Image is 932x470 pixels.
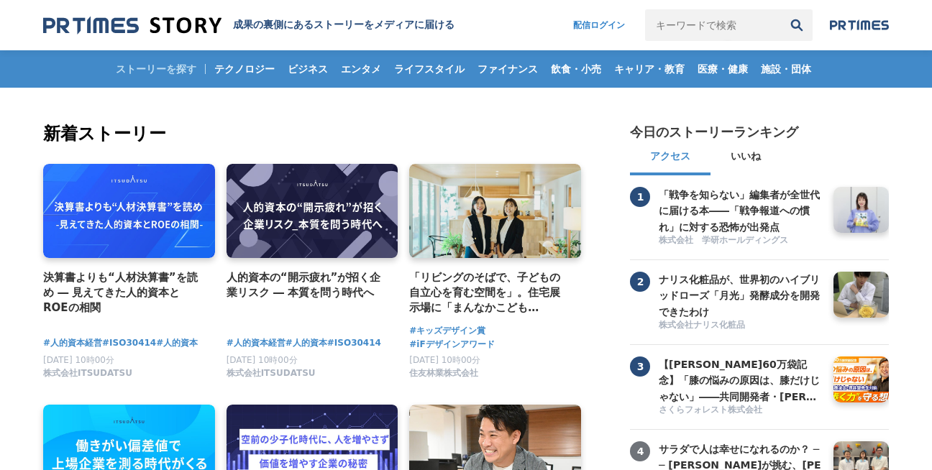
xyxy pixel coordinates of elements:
[545,63,607,75] span: 飲食・小売
[409,338,494,351] a: #iFデザインアワード
[282,63,334,75] span: ビジネス
[781,9,813,41] button: 検索
[335,63,387,75] span: エンタメ
[830,19,889,31] img: prtimes
[559,9,639,41] a: 配信ログイン
[43,355,114,365] span: [DATE] 10時00分
[659,319,823,333] a: 株式会社ナリス化粧品
[659,272,823,318] a: ナリス化粧品が、世界初のハイブリッドローズ「月光」発酵成分を開発できたわけ
[43,269,204,316] a: 決算書よりも“人材決算書”を読め ― 見えてきた人的資本とROEの相関
[156,336,198,350] a: #人的資本
[409,324,485,338] a: #キッズデザイン賞
[659,187,823,233] a: 「戦争を知らない」編集者が全世代に届ける本――「戦争報道への慣れ」に対する恐怖が出発点
[645,9,781,41] input: キーワードで検索
[755,50,817,88] a: 施設・団体
[409,372,478,382] a: 住友林業株式会社
[472,50,544,88] a: ファイナンス
[630,356,650,377] span: 3
[233,19,454,32] h1: 成果の裏側にあるストーリーをメディアに届ける
[755,63,817,75] span: 施設・団体
[659,404,762,416] span: さくらフォレスト株式会社
[659,356,823,405] h3: 【[PERSON_NAME]60万袋記念】「膝の悩みの原因は、膝だけじゃない」――共同開発者・[PERSON_NAME]先生と語る、"歩く力"を守る想い【共同開発者対談】
[409,355,480,365] span: [DATE] 10時00分
[43,16,221,35] img: 成果の裏側にあるストーリーをメディアに届ける
[472,63,544,75] span: ファイナンス
[227,355,298,365] span: [DATE] 10時00分
[285,336,327,350] a: #人的資本
[630,141,711,175] button: アクセス
[327,336,381,350] a: #ISO30414
[409,269,570,316] a: 「リビングのそばで、子どもの自立心を育む空間を」。住宅展示場に「まんなかこどもBASE」を作った２人の女性社員
[659,234,823,248] a: 株式会社 学研ホールディングス
[545,50,607,88] a: 飲食・小売
[630,187,650,207] span: 1
[227,269,387,301] a: 人的資本の“開示疲れ”が招く企業リスク ― 本質を問う時代へ
[227,367,316,379] span: 株式会社ITSUDATSU
[209,50,280,88] a: テクノロジー
[659,234,788,246] span: 株式会社 学研ホールディングス
[608,63,690,75] span: キャリア・教育
[692,63,754,75] span: 医療・健康
[711,141,781,175] button: いいね
[227,336,285,350] a: #人的資本経営
[630,441,650,461] span: 4
[659,187,823,235] h3: 「戦争を知らない」編集者が全世代に届ける本――「戦争報道への慣れ」に対する恐怖が出発点
[630,124,798,141] h2: 今日のストーリーランキング
[659,404,823,418] a: さくらフォレスト株式会社
[43,372,132,382] a: 株式会社ITSUDATSU
[409,367,478,379] span: 住友林業株式会社
[209,63,280,75] span: テクノロジー
[282,50,334,88] a: ビジネス
[630,272,650,292] span: 2
[659,272,823,320] h3: ナリス化粧品が、世界初のハイブリッドローズ「月光」発酵成分を開発できたわけ
[227,372,316,382] a: 株式会社ITSUDATSU
[692,50,754,88] a: 医療・健康
[608,50,690,88] a: キャリア・教育
[43,121,584,147] h2: 新着ストーリー
[388,50,470,88] a: ライフスタイル
[335,50,387,88] a: エンタメ
[43,367,132,379] span: 株式会社ITSUDATSU
[659,319,745,331] span: 株式会社ナリス化粧品
[43,16,454,35] a: 成果の裏側にあるストーリーをメディアに届ける 成果の裏側にあるストーリーをメディアに届ける
[102,336,156,350] a: #ISO30414
[659,356,823,402] a: 【[PERSON_NAME]60万袋記念】「膝の悩みの原因は、膝だけじゃない」――共同開発者・[PERSON_NAME]先生と語る、"歩く力"を守る想い【共同開発者対談】
[388,63,470,75] span: ライフスタイル
[43,336,102,350] a: #人的資本経営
